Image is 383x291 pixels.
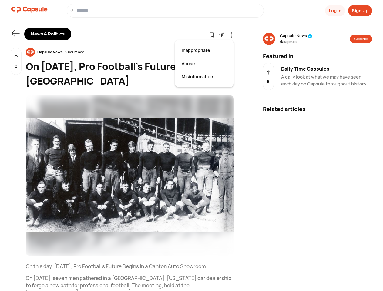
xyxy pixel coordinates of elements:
img: logo [11,4,48,16]
div: Related articles [263,105,372,113]
div: 2 hours ago [65,49,84,55]
div: Featured In [259,52,376,60]
div: Daily Time Capsules [281,65,372,72]
div: Misinformation [179,70,230,83]
span: Capsule News [280,33,312,39]
div: A daily look at what we may have seen each day on Capsule throughout history [281,74,372,87]
div: Capsule News [35,49,65,55]
img: tick [308,34,312,38]
div: On [DATE], Pro Football’s Future Begins in a [GEOGRAPHIC_DATA] [26,59,234,88]
button: Log In [325,5,345,16]
div: Abuse [179,57,230,70]
a: logo [11,4,48,18]
button: Subscribe [350,35,372,43]
img: resizeImage [26,95,234,256]
p: On this day, [DATE], Pro Football’s Future Begins in a Canton Auto Showroom [26,263,234,270]
button: Sign Up [348,5,372,16]
span: @ capsule [280,39,312,45]
img: resizeImage [26,48,35,57]
p: 5 [267,78,270,85]
img: resizeImage [263,33,275,45]
div: Inappropriate [179,44,230,57]
div: News & Politics [24,28,71,40]
p: 0 [15,63,18,70]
